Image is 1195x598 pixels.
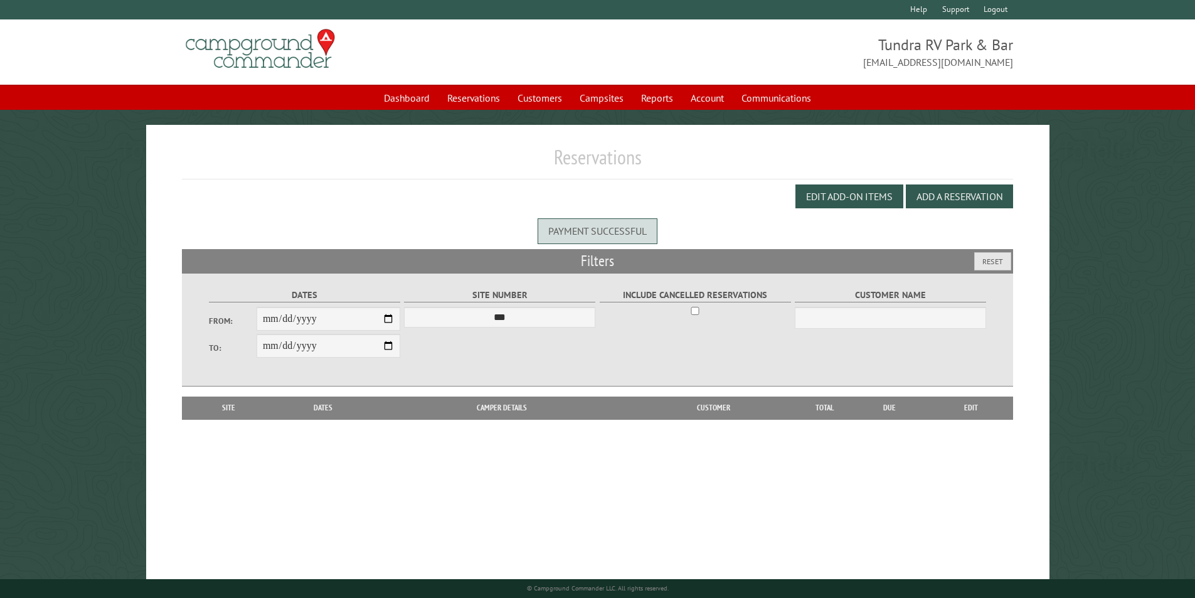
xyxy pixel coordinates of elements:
a: Customers [510,86,570,110]
button: Add a Reservation [906,184,1013,208]
label: Include Cancelled Reservations [600,288,791,302]
span: Tundra RV Park & Bar [EMAIL_ADDRESS][DOMAIN_NAME] [598,35,1014,70]
label: From: [209,315,257,327]
small: © Campground Commander LLC. All rights reserved. [527,584,669,592]
h1: Reservations [182,145,1014,179]
img: Campground Commander [182,24,339,73]
button: Edit Add-on Items [795,184,903,208]
a: Dashboard [376,86,437,110]
label: Dates [209,288,400,302]
a: Account [683,86,731,110]
th: Dates [270,397,377,419]
a: Reports [634,86,681,110]
label: Site Number [404,288,595,302]
th: Edit [929,397,1014,419]
th: Site [188,397,270,419]
a: Campsites [572,86,631,110]
label: To: [209,342,257,354]
th: Due [850,397,929,419]
button: Reset [974,252,1011,270]
label: Customer Name [795,288,986,302]
th: Camper Details [377,397,627,419]
a: Communications [734,86,819,110]
th: Customer [627,397,800,419]
th: Total [800,397,850,419]
a: Reservations [440,86,507,110]
div: Payment successful [538,218,657,243]
h2: Filters [182,249,1014,273]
